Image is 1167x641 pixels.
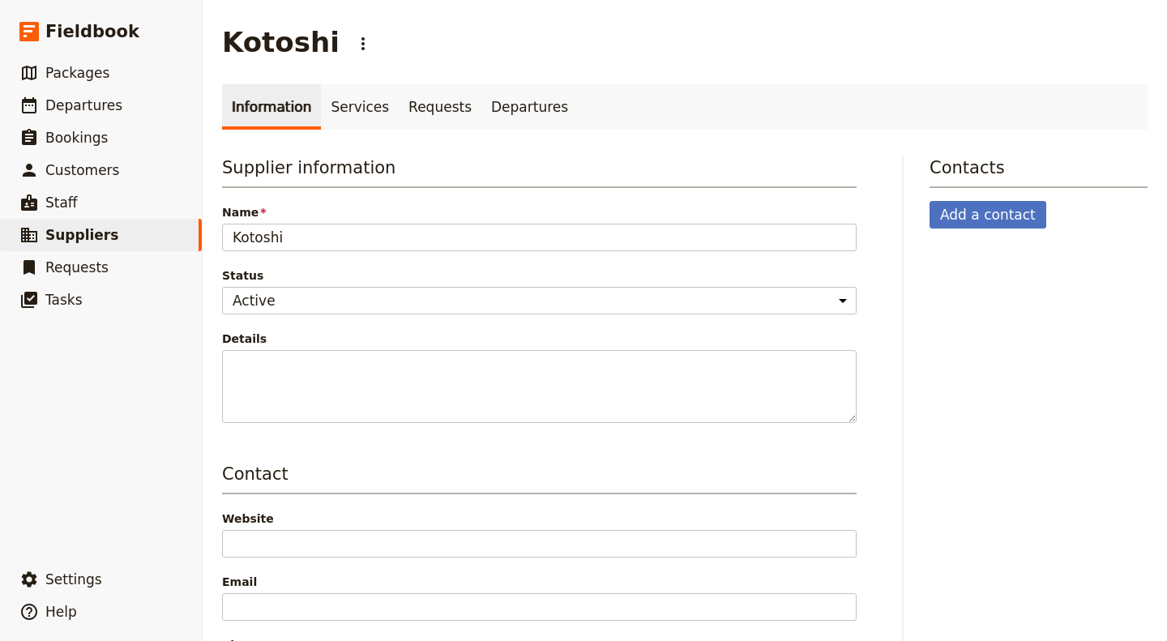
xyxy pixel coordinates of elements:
button: Add a contact [930,201,1046,229]
input: Email [222,593,857,621]
span: Details [222,331,857,347]
span: Tasks [45,292,83,308]
span: Packages [45,65,109,81]
textarea: Details [222,350,857,423]
a: Information [222,84,321,130]
span: Help [45,604,77,620]
span: Name [222,204,857,220]
button: Actions [349,30,377,58]
a: Services [321,84,399,130]
span: Fieldbook [45,19,139,44]
span: Bookings [45,130,108,146]
h3: Contact [222,462,857,494]
h1: Kotoshi [222,26,340,58]
input: Name [222,224,857,251]
span: Settings [45,571,102,588]
span: Requests [45,259,109,276]
select: Status [222,287,857,314]
input: Website [222,530,857,558]
span: Customers [45,162,119,178]
h3: Contacts [930,156,1148,188]
span: Staff [45,194,78,211]
a: Requests [399,84,481,130]
h3: Supplier information [222,156,857,188]
span: Status [222,267,857,284]
div: Website [222,511,857,527]
span: Departures [45,97,122,113]
span: Suppliers [45,227,118,243]
a: Departures [481,84,578,130]
span: Email [222,574,857,590]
